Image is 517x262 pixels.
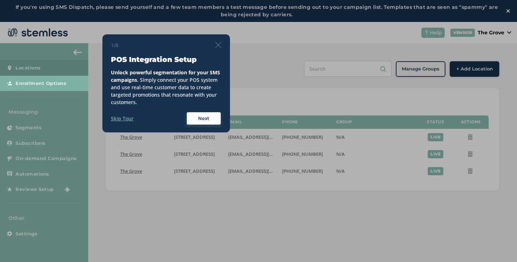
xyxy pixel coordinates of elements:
[482,228,517,262] iframe: Chat Widget
[215,42,221,48] img: icon-close-thin-accent-606ae9a3.svg
[111,55,221,64] h3: POS Integration Setup
[186,112,221,126] button: Next
[16,80,66,87] span: Enrollment Options
[198,115,209,122] span: Next
[111,41,118,49] span: 1/8
[111,69,221,106] div: . Simply connect your POS system and use real-time customer data to create targeted promotions th...
[111,115,134,122] label: Skip Tour
[111,69,220,83] strong: Unlock powerful segmentation for your SMS campaigns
